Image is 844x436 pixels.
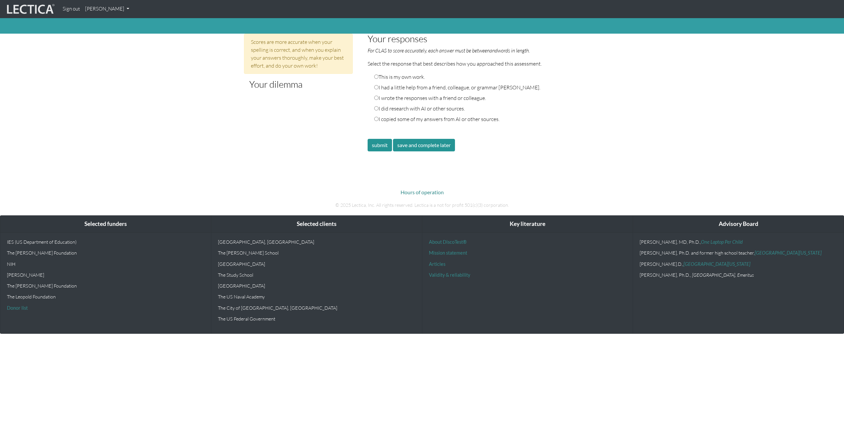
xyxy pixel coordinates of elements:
a: Donor list [7,305,28,311]
a: One Laptop Per Child [701,239,743,245]
input: I copied some of my answers from AI or other sources. [374,117,378,121]
a: Articles [429,261,445,267]
h3: Your responses [368,34,585,44]
p: [PERSON_NAME], MD, Ph.D., [640,239,837,245]
a: Mission statement [429,250,467,256]
label: I did research with AI or other sources. [374,105,465,112]
a: Sign out [60,3,82,16]
p: [GEOGRAPHIC_DATA], [GEOGRAPHIC_DATA] [218,239,415,245]
div: Selected clients [211,216,422,233]
p: The [PERSON_NAME] School [218,250,415,256]
div: Key literature [422,216,633,233]
input: I had a little help from a friend, colleague, or grammar [PERSON_NAME]. [374,85,378,89]
p: The Study School [218,272,415,278]
a: [PERSON_NAME] [82,3,132,16]
button: submit [368,139,392,151]
input: This is my own work. [374,75,378,79]
input: I did research with AI or other sources. [374,106,378,110]
div: Selected funders [0,216,211,233]
p: Select the response that best describes how you approached this assessment. [368,60,585,68]
a: About DiscoTest® [429,239,467,245]
p: [PERSON_NAME] [7,272,204,278]
p: [GEOGRAPHIC_DATA] [218,283,415,289]
p: The City of [GEOGRAPHIC_DATA], [GEOGRAPHIC_DATA] [218,305,415,311]
em: For CLAS to score accurately, each answer must be between and words in length. [368,47,530,54]
a: Hours of operation [401,189,444,195]
div: Scores are more accurate when your spelling is correct, and when you explain your answers thoroug... [244,34,353,74]
a: Validity & reliability [429,272,470,278]
p: [PERSON_NAME], Ph.D. and former high school teacher, [640,250,837,256]
p: The US Federal Government [218,316,415,322]
p: The [PERSON_NAME] Foundation [7,250,204,256]
p: © 2025 Lectica, Inc. All rights reserved. Lectica is a not for profit 501(c)(3) corporation. [239,202,605,209]
p: [PERSON_NAME], Ph.D. [640,272,837,278]
h3: Your dilemma [249,79,347,89]
em: , [GEOGRAPHIC_DATA], Emeritus [690,272,754,278]
label: I wrote the responses with a friend or colleague. [374,94,486,102]
button: save and complete later [393,139,455,151]
input: I wrote the responses with a friend or colleague. [374,96,378,100]
label: I had a little help from a friend, colleague, or grammar [PERSON_NAME]. [374,83,540,91]
p: The [PERSON_NAME] Foundation [7,283,204,289]
p: The Leopold Foundation [7,294,204,299]
img: lecticalive [5,3,55,16]
p: [GEOGRAPHIC_DATA] [218,261,415,267]
p: [PERSON_NAME].D., [640,261,837,267]
label: I copied some of my answers from AI or other sources. [374,115,499,123]
p: NIH [7,261,204,267]
p: IES (US Department of Education) [7,239,204,245]
label: This is my own work. [374,73,425,81]
p: The US Naval Academy [218,294,415,299]
div: Advisory Board [633,216,844,233]
a: [GEOGRAPHIC_DATA][US_STATE] [755,250,822,256]
a: [GEOGRAPHIC_DATA][US_STATE] [683,261,750,267]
